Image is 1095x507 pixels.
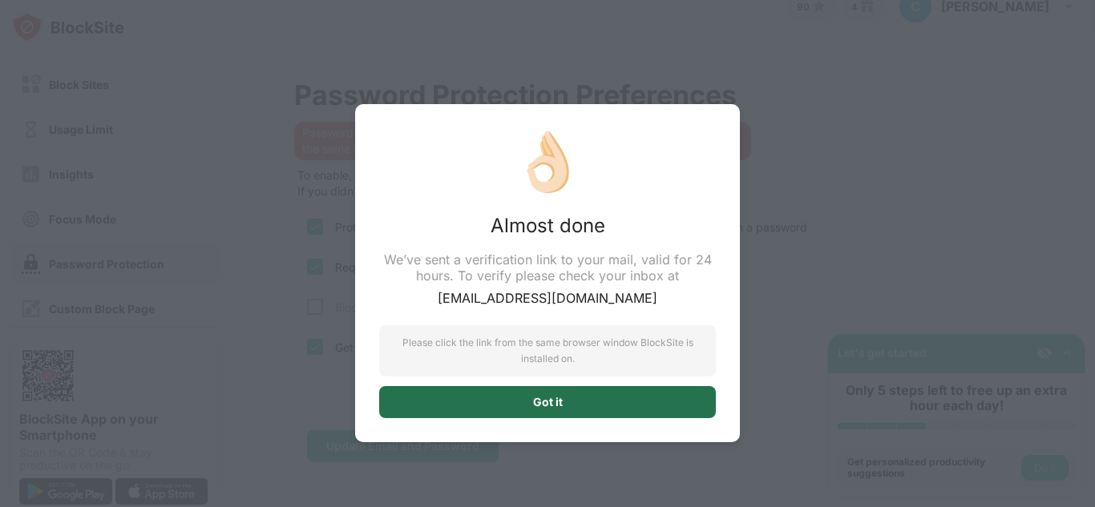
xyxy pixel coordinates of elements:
[379,128,716,213] div: 👌🏻
[533,396,563,408] div: Got it
[379,213,716,239] div: Almost done
[379,239,716,284] div: We’ve sent a verification link to your mail, valid for 24 hours. To verify please check your inbo...
[379,325,716,376] div: Please click the link from the same browser window BlockSite is installed on.
[379,284,716,325] div: [EMAIL_ADDRESS][DOMAIN_NAME]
